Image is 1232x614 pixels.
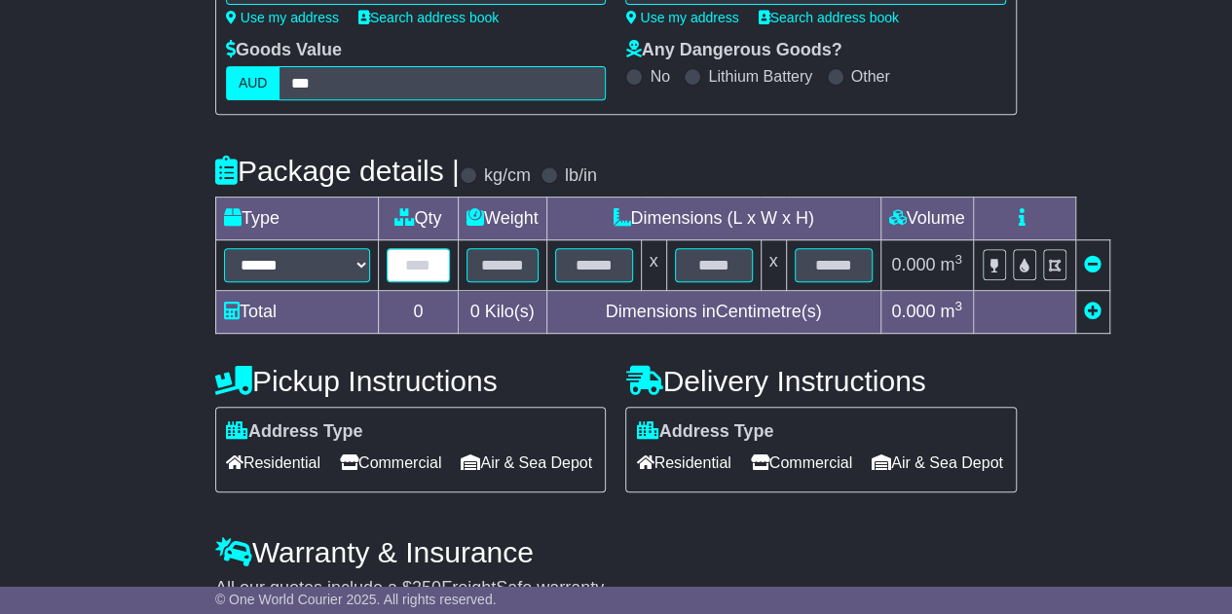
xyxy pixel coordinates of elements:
td: Qty [378,198,458,240]
label: Lithium Battery [708,67,812,86]
td: x [641,240,666,291]
td: Dimensions in Centimetre(s) [546,291,880,334]
td: Type [215,198,378,240]
td: Volume [880,198,973,240]
div: All our quotes include a $ FreightSafe warranty. [215,578,1017,599]
span: m [940,302,962,321]
td: Weight [458,198,546,240]
label: Any Dangerous Goods? [625,40,841,61]
span: m [940,255,962,274]
label: No [650,67,669,86]
a: Use my address [226,10,339,25]
h4: Delivery Instructions [625,365,1017,397]
label: AUD [226,66,280,100]
label: Other [851,67,890,86]
h4: Pickup Instructions [215,365,607,397]
span: Commercial [751,448,852,478]
label: kg/cm [484,165,531,187]
td: Dimensions (L x W x H) [546,198,880,240]
sup: 3 [954,299,962,313]
span: © One World Courier 2025. All rights reserved. [215,592,497,607]
h4: Warranty & Insurance [215,536,1017,568]
span: 0.000 [891,255,935,274]
td: 0 [378,291,458,334]
td: Kilo(s) [458,291,546,334]
a: Search address book [759,10,899,25]
label: Goods Value [226,40,342,61]
span: Air & Sea Depot [461,448,592,478]
td: x [761,240,786,291]
a: Use my address [625,10,738,25]
span: Residential [636,448,730,478]
span: Residential [226,448,320,478]
sup: 3 [954,252,962,267]
h4: Package details | [215,155,460,187]
a: Remove this item [1084,255,1101,274]
label: lb/in [565,165,597,187]
span: 0 [470,302,480,321]
span: 250 [412,578,441,597]
td: Total [215,291,378,334]
label: Address Type [226,421,363,443]
a: Search address book [358,10,499,25]
a: Add new item [1084,302,1101,321]
span: Commercial [340,448,441,478]
span: 0.000 [891,302,935,321]
span: Air & Sea Depot [872,448,1003,478]
label: Address Type [636,421,773,443]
